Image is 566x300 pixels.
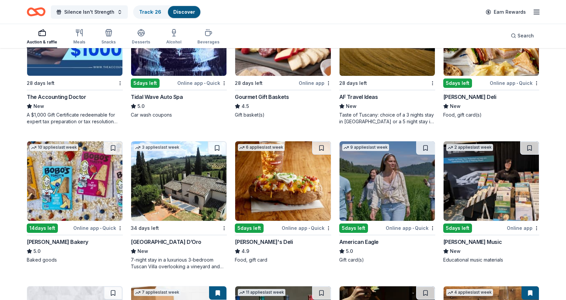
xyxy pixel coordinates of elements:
[242,102,249,110] span: 4.5
[342,144,389,151] div: 9 applies last week
[446,144,493,151] div: 2 applies last week
[443,238,502,246] div: [PERSON_NAME] Music
[27,93,86,101] div: The Accounting Doctor
[443,141,539,263] a: Image for Alfred Music2 applieslast week5days leftOnline app[PERSON_NAME] MusicNewEducational mus...
[27,223,58,233] div: 14 days left
[51,5,128,19] button: Silence Isn't Strength
[505,29,539,42] button: Search
[137,102,145,110] span: 5.0
[339,79,367,87] div: 28 days left
[131,112,227,118] div: Car wash coupons
[27,79,55,87] div: 28 days left
[490,79,539,87] div: Online app Quick
[27,238,88,246] div: [PERSON_NAME] Bakery
[482,6,530,18] a: Earn Rewards
[450,102,461,110] span: New
[134,144,181,151] div: 3 applies last week
[339,257,435,263] div: Gift card(s)
[33,102,44,110] span: New
[238,144,285,151] div: 6 applies last week
[235,79,263,87] div: 28 days left
[238,289,285,296] div: 11 applies last week
[339,223,368,233] div: 5 days left
[27,112,123,125] div: A $1,000 Gift Certificate redeemable for expert tax preparation or tax resolution services—recipi...
[443,112,539,118] div: Food, gift card(s)
[131,141,226,221] img: Image for Villa Sogni D’Oro
[346,247,353,255] span: 5.0
[282,224,331,232] div: Online app Quick
[137,247,148,255] span: New
[443,223,472,233] div: 5 days left
[517,32,534,40] span: Search
[339,238,379,246] div: American Eagle
[235,223,264,233] div: 5 days left
[339,141,435,263] a: Image for American Eagle9 applieslast week5days leftOnline app•QuickAmerican Eagle5.0Gift card(s)
[100,226,101,231] span: •
[131,141,227,270] a: Image for Villa Sogni D’Oro3 applieslast week34 days left[GEOGRAPHIC_DATA] D’OroNew7-night stay i...
[299,79,331,87] div: Online app
[131,93,183,101] div: Tidal Wave Auto Spa
[73,39,85,45] div: Meals
[33,247,40,255] span: 5.0
[443,93,496,101] div: [PERSON_NAME] Deli
[166,39,181,45] div: Alcohol
[444,141,539,221] img: Image for Alfred Music
[450,247,461,255] span: New
[242,247,249,255] span: 4.9
[133,5,201,19] button: Track· 26Discover
[204,81,205,86] span: •
[131,224,159,232] div: 34 days left
[340,141,435,221] img: Image for American Eagle
[27,26,57,48] button: Auction & raffle
[235,93,289,101] div: Gourmet Gift Baskets
[197,39,219,45] div: Beverages
[131,257,227,270] div: 7-night stay in a luxurious 3-bedroom Tuscan Villa overlooking a vineyard and the ancient walled ...
[386,224,435,232] div: Online app Quick
[412,226,414,231] span: •
[308,226,310,231] span: •
[166,26,181,48] button: Alcohol
[346,102,357,110] span: New
[339,112,435,125] div: Taste of Tuscany: choice of a 3 nights stay in [GEOGRAPHIC_DATA] or a 5 night stay in [GEOGRAPHIC...
[27,4,45,20] a: Home
[27,141,123,263] a: Image for Bobo's Bakery10 applieslast week14days leftOnline app•Quick[PERSON_NAME] Bakery5.0Baked...
[139,9,161,15] a: Track· 26
[131,238,201,246] div: [GEOGRAPHIC_DATA] D’Oro
[101,26,116,48] button: Snacks
[27,39,57,45] div: Auction & raffle
[443,257,539,263] div: Educational music materials
[73,26,85,48] button: Meals
[235,238,293,246] div: [PERSON_NAME]'s Deli
[516,81,518,86] span: •
[339,93,378,101] div: AF Travel Ideas
[235,141,331,221] img: Image for Jason's Deli
[101,39,116,45] div: Snacks
[446,289,493,296] div: 4 applies last week
[197,26,219,48] button: Beverages
[30,144,78,151] div: 10 applies last week
[134,289,181,296] div: 7 applies last week
[132,26,150,48] button: Desserts
[235,257,331,263] div: Food, gift card
[177,79,227,87] div: Online app Quick
[235,141,331,263] a: Image for Jason's Deli6 applieslast week5days leftOnline app•Quick[PERSON_NAME]'s Deli4.9Food, gi...
[173,9,195,15] a: Discover
[131,79,160,88] div: 5 days left
[27,257,123,263] div: Baked goods
[443,79,472,88] div: 5 days left
[64,8,114,16] span: Silence Isn't Strength
[73,224,123,232] div: Online app Quick
[507,224,539,232] div: Online app
[132,39,150,45] div: Desserts
[235,112,331,118] div: Gift basket(s)
[27,141,122,221] img: Image for Bobo's Bakery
